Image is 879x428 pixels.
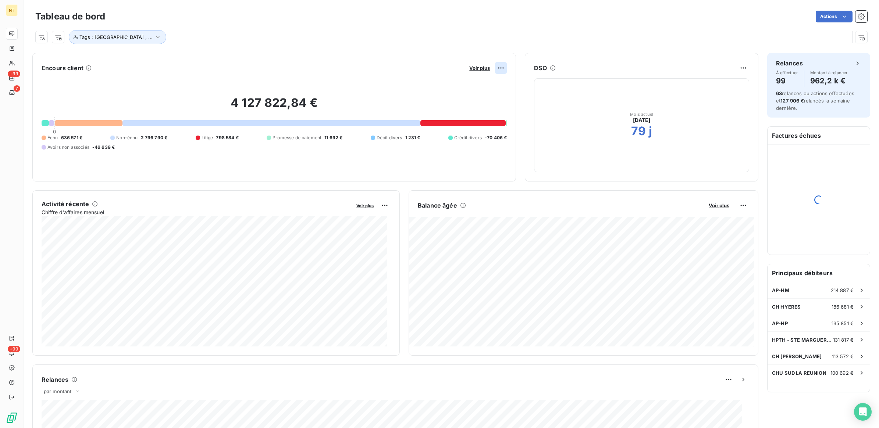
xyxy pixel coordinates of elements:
[47,144,89,151] span: Avoirs non associés
[768,264,870,282] h6: Principaux débiteurs
[8,346,20,352] span: +99
[649,124,652,139] h2: j
[776,71,798,75] span: À effectuer
[833,337,854,343] span: 131 817 €
[405,134,420,141] span: 1 231 €
[216,134,238,141] span: 798 584 €
[42,199,89,208] h6: Activité récente
[772,353,822,359] span: CH [PERSON_NAME]
[14,85,20,92] span: 7
[44,388,72,394] span: par montant
[467,65,492,71] button: Voir plus
[418,201,457,210] h6: Balance âgée
[772,287,789,293] span: AP-HM
[709,202,729,208] span: Voir plus
[469,65,490,71] span: Voir plus
[42,375,68,384] h6: Relances
[42,208,351,216] span: Chiffre d'affaires mensuel
[354,202,376,209] button: Voir plus
[854,403,872,421] div: Open Intercom Messenger
[780,98,804,104] span: 127 906 €
[772,304,801,310] span: CH HYERES
[92,144,115,151] span: -46 639 €
[772,337,833,343] span: HPTH - STE MARGUERITE (83) - NE PLU
[273,134,321,141] span: Promesse de paiement
[776,59,803,68] h6: Relances
[377,134,402,141] span: Débit divers
[831,287,854,293] span: 214 887 €
[61,134,82,141] span: 636 571 €
[776,75,798,87] h4: 99
[830,370,854,376] span: 100 692 €
[116,134,138,141] span: Non-échu
[79,34,153,40] span: Tags : [GEOGRAPHIC_DATA] , ...
[42,96,507,118] h2: 4 127 822,84 €
[485,134,507,141] span: -70 406 €
[356,203,374,208] span: Voir plus
[707,202,732,209] button: Voir plus
[630,112,653,116] span: Mois actuel
[832,320,854,326] span: 135 851 €
[6,4,18,16] div: NT
[324,134,342,141] span: 11 692 €
[772,370,826,376] span: CHU SUD LA REUNION
[816,11,853,22] button: Actions
[534,64,547,72] h6: DSO
[832,304,854,310] span: 186 681 €
[633,116,650,124] span: [DATE]
[69,30,166,44] button: Tags : [GEOGRAPHIC_DATA] , ...
[810,75,848,87] h4: 962,2 k €
[776,90,782,96] span: 63
[832,353,854,359] span: 113 572 €
[202,134,213,141] span: Litige
[454,134,482,141] span: Crédit divers
[810,71,848,75] span: Montant à relancer
[53,129,56,134] span: 0
[776,90,854,111] span: relances ou actions effectuées et relancés la semaine dernière.
[768,127,870,144] h6: Factures échues
[772,320,788,326] span: AP-HP
[6,412,18,424] img: Logo LeanPay
[47,134,58,141] span: Échu
[8,71,20,77] span: +99
[631,124,646,139] h2: 79
[141,134,168,141] span: 2 796 790 €
[42,64,83,72] h6: Encours client
[35,10,105,23] h3: Tableau de bord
